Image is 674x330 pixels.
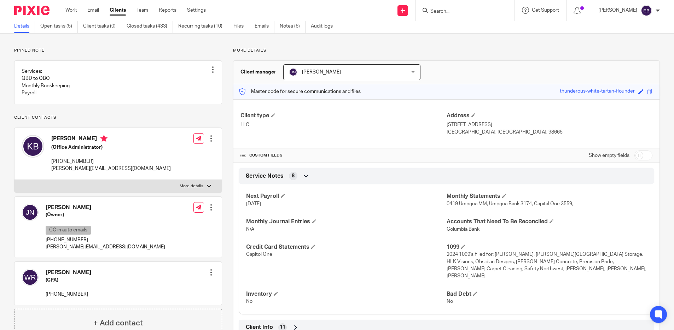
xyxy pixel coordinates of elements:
span: Capitol One [246,252,272,257]
img: svg%3E [641,5,652,16]
img: svg%3E [22,269,39,286]
a: Settings [187,7,206,14]
h4: Client type [240,112,446,119]
p: [PERSON_NAME][EMAIL_ADDRESS][DOMAIN_NAME] [51,165,171,172]
span: No [246,299,252,304]
p: [STREET_ADDRESS] [447,121,652,128]
p: More details [180,183,203,189]
h4: Accounts That Need To Be Reconciled [447,218,647,225]
a: Files [233,19,249,33]
a: Recurring tasks (10) [178,19,228,33]
label: Show empty fields [589,152,629,159]
h4: Monthly Statements [447,193,647,200]
a: Emails [255,19,274,33]
span: Get Support [532,8,559,13]
a: Email [87,7,99,14]
a: Details [14,19,35,33]
a: Reports [159,7,176,14]
p: [PHONE_NUMBER] [51,158,171,165]
h3: Client manager [240,69,276,76]
input: Search [430,8,493,15]
p: [GEOGRAPHIC_DATA], [GEOGRAPHIC_DATA], 98665 [447,129,652,136]
a: Clients [110,7,126,14]
h4: [PERSON_NAME] [46,269,91,276]
span: 2024 1099's Filed for: [PERSON_NAME], [PERSON_NAME][GEOGRAPHIC_DATA] Storage, HLK Visions, Obsidi... [447,252,646,278]
h5: (Owner) [46,211,165,218]
span: 0419 Umpqua MM, Umpqua Bank 3174, Capital One 3559, [447,201,573,206]
a: Notes (6) [280,19,306,33]
p: [PERSON_NAME][EMAIL_ADDRESS][DOMAIN_NAME] [46,243,165,251]
a: Closed tasks (433) [127,19,173,33]
h4: + Add contact [93,318,143,329]
div: thunderous-white-tartan-flounder [560,88,635,96]
h4: CUSTOM FIELDS [240,153,446,158]
a: Work [65,7,77,14]
span: [PERSON_NAME] [302,70,341,75]
p: [PHONE_NUMBER] [46,291,91,298]
a: Open tasks (5) [40,19,78,33]
img: svg%3E [22,204,39,221]
img: Pixie [14,6,50,15]
h4: Next Payroll [246,193,446,200]
h4: 1099 [447,243,647,251]
h4: [PERSON_NAME] [46,204,165,211]
span: No [447,299,453,304]
h4: Address [447,112,652,119]
span: [DATE] [246,201,261,206]
h4: Monthly Journal Entries [246,218,446,225]
p: [PERSON_NAME] [598,7,637,14]
span: Columbia Bank [447,227,480,232]
p: LLC [240,121,446,128]
span: Service Notes [246,172,284,180]
img: svg%3E [289,68,297,76]
h4: Bad Debt [447,290,647,298]
p: Client contacts [14,115,222,120]
h5: (CPA) [46,277,91,284]
h4: Credit Card Statements [246,243,446,251]
h5: (Office Administrator) [51,144,171,151]
i: Primary [100,135,108,142]
h4: Inventory [246,290,446,298]
span: N/A [246,227,254,232]
p: Master code for secure communications and files [239,88,361,95]
span: 8 [292,172,295,179]
p: More details [233,48,660,53]
p: [PHONE_NUMBER] [46,236,165,243]
a: Team [136,7,148,14]
p: CC in auto emails [46,226,91,235]
a: Client tasks (0) [83,19,121,33]
a: Audit logs [311,19,338,33]
p: Pinned note [14,48,222,53]
img: svg%3E [22,135,44,158]
h4: [PERSON_NAME] [51,135,171,144]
